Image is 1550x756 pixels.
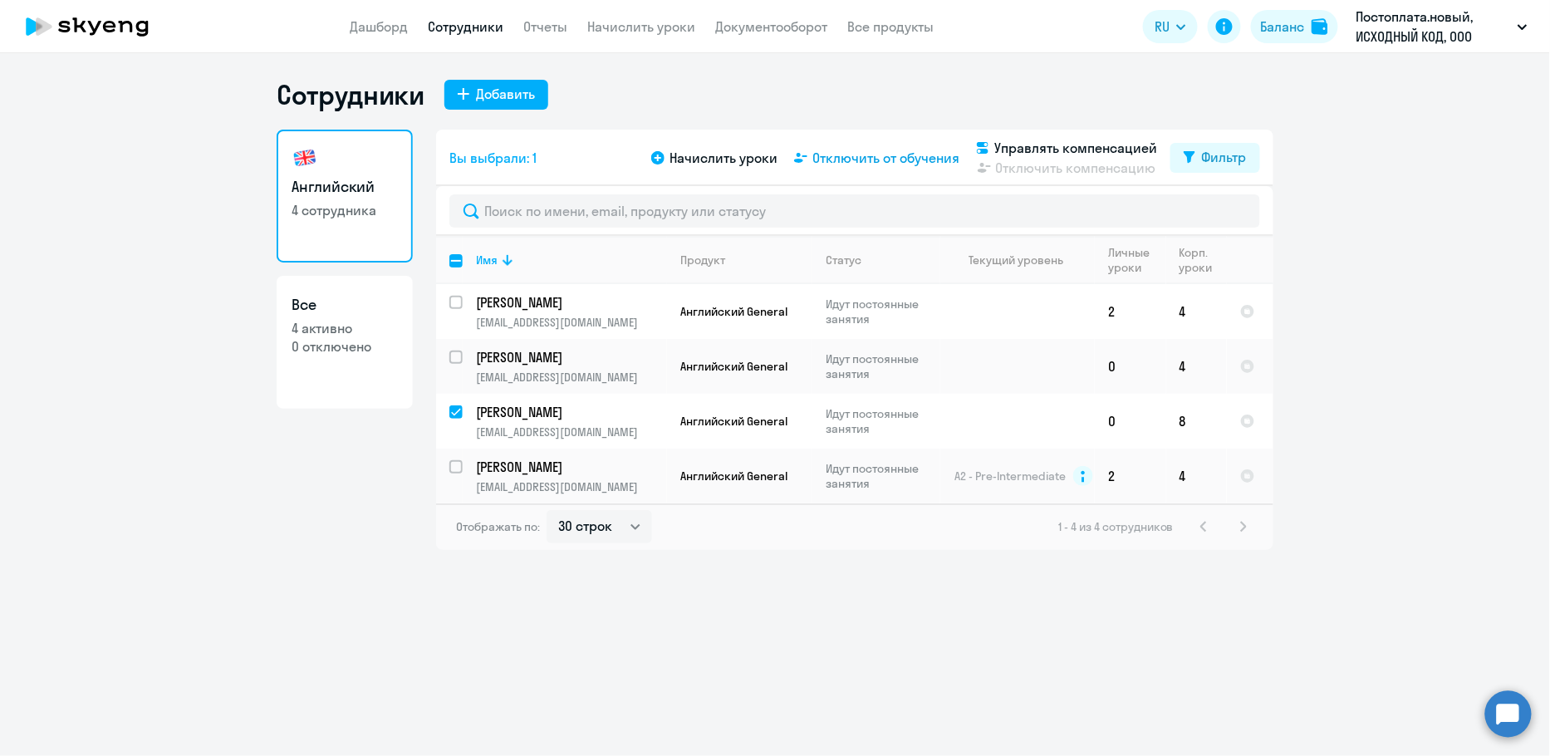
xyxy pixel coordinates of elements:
[587,18,695,35] a: Начислить уроки
[1202,147,1247,167] div: Фильтр
[277,276,413,409] a: Все4 активно0 отключено
[715,18,827,35] a: Документооборот
[292,145,318,171] img: english
[476,293,666,312] a: [PERSON_NAME]
[826,351,939,381] p: Идут постоянные занятия
[476,403,666,421] a: [PERSON_NAME]
[292,176,398,198] h3: Английский
[1108,245,1155,275] div: Личные уроки
[680,359,787,374] span: Английский General
[680,469,787,484] span: Английский General
[955,469,1067,484] span: A2 - Pre-Intermediate
[1108,245,1165,275] div: Личные уроки
[826,297,939,326] p: Идут постоянные занятия
[1180,245,1226,275] div: Корп. уроки
[812,148,959,168] span: Отключить от обучения
[954,253,1094,268] div: Текущий уровень
[1095,339,1166,394] td: 0
[476,84,535,104] div: Добавить
[277,130,413,263] a: Английский4 сотрудника
[826,461,939,491] p: Идут постоянные занятия
[523,18,567,35] a: Отчеты
[476,370,666,385] p: [EMAIL_ADDRESS][DOMAIN_NAME]
[449,194,1260,228] input: Поиск по имени, email, продукту или статусу
[680,414,787,429] span: Английский General
[292,294,398,316] h3: Все
[1170,143,1260,173] button: Фильтр
[476,348,666,366] a: [PERSON_NAME]
[292,337,398,356] p: 0 отключено
[1095,449,1166,503] td: 2
[292,319,398,337] p: 4 активно
[1095,284,1166,339] td: 2
[670,148,777,168] span: Начислить уроки
[428,18,503,35] a: Сотрудники
[826,253,939,268] div: Статус
[476,253,498,268] div: Имя
[350,18,408,35] a: Дашборд
[1166,339,1227,394] td: 4
[1095,394,1166,449] td: 0
[1143,10,1198,43] button: RU
[476,315,666,330] p: [EMAIL_ADDRESS][DOMAIN_NAME]
[826,253,861,268] div: Статус
[1058,519,1174,534] span: 1 - 4 из 4 сотрудников
[680,253,812,268] div: Продукт
[1312,18,1328,35] img: balance
[1166,449,1227,503] td: 4
[476,348,664,366] p: [PERSON_NAME]
[847,18,934,35] a: Все продукты
[292,201,398,219] p: 4 сотрудника
[476,479,666,494] p: [EMAIL_ADDRESS][DOMAIN_NAME]
[994,138,1157,158] span: Управлять компенсацией
[456,519,540,534] span: Отображать по:
[444,80,548,110] button: Добавить
[1261,17,1305,37] div: Баланс
[1356,7,1511,47] p: Постоплата.новый, ИСХОДНЫЙ КОД, ООО
[449,148,537,168] span: Вы выбрали: 1
[1155,17,1170,37] span: RU
[476,458,664,476] p: [PERSON_NAME]
[1166,394,1227,449] td: 8
[277,78,424,111] h1: Сотрудники
[476,403,664,421] p: [PERSON_NAME]
[1166,284,1227,339] td: 4
[826,406,939,436] p: Идут постоянные занятия
[1180,245,1215,275] div: Корп. уроки
[969,253,1064,268] div: Текущий уровень
[476,253,666,268] div: Имя
[476,293,664,312] p: [PERSON_NAME]
[476,458,666,476] a: [PERSON_NAME]
[680,304,787,319] span: Английский General
[680,253,725,268] div: Продукт
[1348,7,1536,47] button: Постоплата.новый, ИСХОДНЫЙ КОД, ООО
[1251,10,1338,43] button: Балансbalance
[476,425,666,439] p: [EMAIL_ADDRESS][DOMAIN_NAME]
